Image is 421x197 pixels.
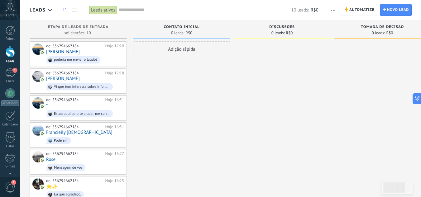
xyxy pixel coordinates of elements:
[105,178,124,183] div: Hoje 16:25
[1,165,19,169] div: E-mail
[46,97,103,102] div: de: 556294662184
[237,25,328,30] div: Discussões
[361,25,404,29] span: Tomada de decisão
[349,4,374,16] span: Automatize
[105,71,124,76] div: Hoje 17:18
[32,71,44,82] div: Livia Ribeiro
[40,104,45,109] img: com.amocrm.amocrmwa.svg
[89,6,117,15] div: Leads ativos
[311,7,318,13] span: R$0
[46,178,103,183] div: de: 556294662184
[33,25,124,30] div: Etapa de leads de entrada
[32,124,44,136] div: Francielly Cristiane
[54,85,110,89] div: Vi que tem interesse sobre informações do beneficio negado, poderia por gentileza me contar um po...
[1,123,19,127] div: Calendário
[48,25,108,29] span: Etapa de leads de entrada
[32,151,44,162] div: Rose
[286,31,293,35] span: R$0
[46,157,55,162] a: Rose
[40,50,45,55] img: com.amocrm.amocrmwa.svg
[105,44,124,49] div: Hoje 17:20
[6,13,14,17] span: Conta
[105,97,124,102] div: Hoje 16:51
[1,144,19,148] div: Listas
[386,31,393,35] span: R$0
[133,41,230,57] div: Adição rápida
[164,25,199,29] span: Contato inicial
[12,68,17,73] span: 1
[372,31,385,35] span: 0 leads:
[64,31,91,35] span: solicitações: 10
[46,76,80,81] a: [PERSON_NAME]
[54,192,81,197] div: Eu que agradeço.
[46,71,103,76] div: de: 556294662184
[46,184,58,189] a: ⭐✨
[342,4,377,16] a: Automatize
[105,124,124,129] div: Hoje 16:51
[69,4,80,16] a: Lista
[185,31,192,35] span: R$0
[40,158,45,162] img: com.amocrm.amocrmwa.svg
[54,166,83,170] div: Mensagem de voz
[59,4,69,16] a: Leads
[32,44,44,55] div: Patricia
[1,100,19,106] div: WhatsApp
[46,44,103,49] div: de: 556294662184
[11,180,16,185] span: 1
[30,7,45,13] span: Leads
[54,138,68,143] div: Pode sim
[40,77,45,82] img: com.amocrm.amocrmwa.svg
[40,131,45,136] img: com.amocrm.amocrmwa.svg
[54,58,98,62] div: poderia me enviar o laudo?
[32,178,44,190] div: ⭐✨
[1,79,19,83] div: Chats
[271,31,285,35] span: 0 leads:
[329,4,338,16] button: Mais
[46,49,80,54] a: [PERSON_NAME]
[46,130,112,135] a: Francielly [DEMOGRAPHIC_DATA]
[54,112,110,116] div: Estou aqui para te ajudar, me conte um pouco mais sobre sua historia!
[1,37,19,41] div: Painel
[380,4,412,16] a: Novo lead
[171,31,184,35] span: 0 leads:
[105,151,124,156] div: Hoje 16:27
[46,124,103,129] div: de: 556294662184
[1,59,19,63] div: Leads
[291,7,309,13] span: 10 leads:
[269,25,295,29] span: Discussões
[387,4,409,16] span: Novo lead
[46,151,103,156] div: de: 556294662184
[40,185,45,190] img: com.amocrm.amocrmwa.svg
[136,25,227,30] div: Contato inicial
